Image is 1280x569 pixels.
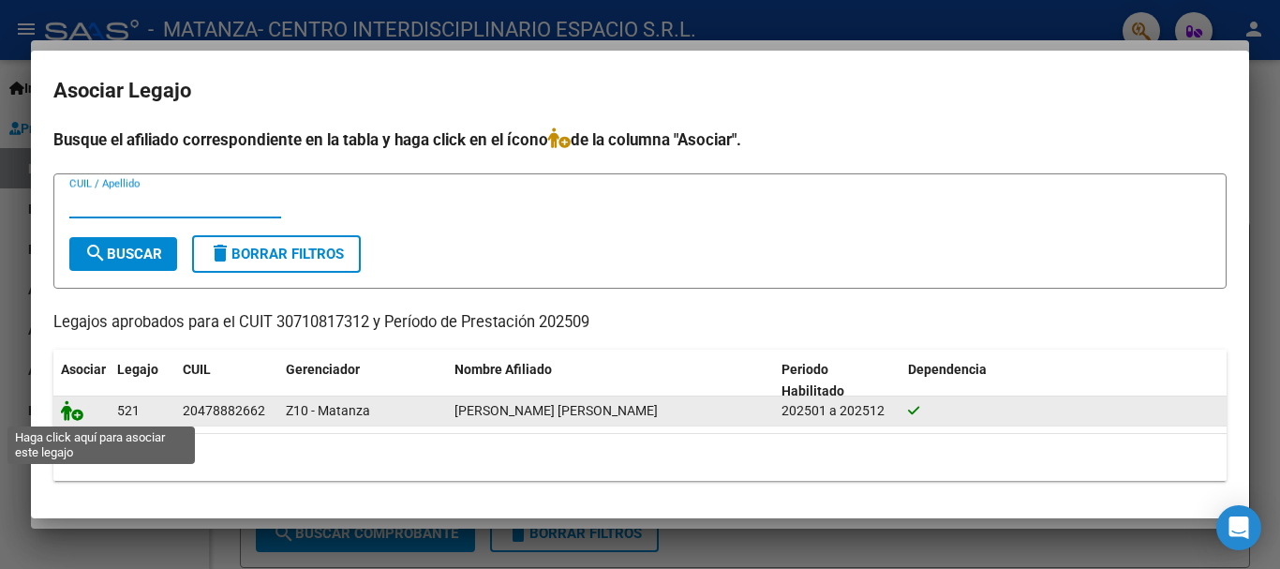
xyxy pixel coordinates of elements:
span: 521 [117,403,140,418]
span: Borrar Filtros [209,246,344,262]
button: Borrar Filtros [192,235,361,273]
mat-icon: delete [209,242,231,264]
datatable-header-cell: CUIL [175,350,278,412]
datatable-header-cell: Gerenciador [278,350,447,412]
datatable-header-cell: Nombre Afiliado [447,350,774,412]
div: Open Intercom Messenger [1216,505,1261,550]
span: Asociar [61,362,106,377]
span: Buscar [84,246,162,262]
button: Buscar [69,237,177,271]
span: Periodo Habilitado [781,362,844,398]
datatable-header-cell: Periodo Habilitado [774,350,900,412]
mat-icon: search [84,242,107,264]
span: Dependencia [908,362,987,377]
datatable-header-cell: Dependencia [900,350,1228,412]
p: Legajos aprobados para el CUIT 30710817312 y Período de Prestación 202509 [53,311,1227,335]
span: CUIL [183,362,211,377]
h2: Asociar Legajo [53,73,1227,109]
span: PALAZZO BENITEZ VALENTIN OSCAR ANTONIO [454,403,658,418]
div: 1 registros [53,434,1227,481]
span: Legajo [117,362,158,377]
datatable-header-cell: Asociar [53,350,110,412]
span: Gerenciador [286,362,360,377]
h4: Busque el afiliado correspondiente en la tabla y haga click en el ícono de la columna "Asociar". [53,127,1227,152]
div: 20478882662 [183,400,265,422]
span: Nombre Afiliado [454,362,552,377]
span: Z10 - Matanza [286,403,370,418]
div: 202501 a 202512 [781,400,893,422]
datatable-header-cell: Legajo [110,350,175,412]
